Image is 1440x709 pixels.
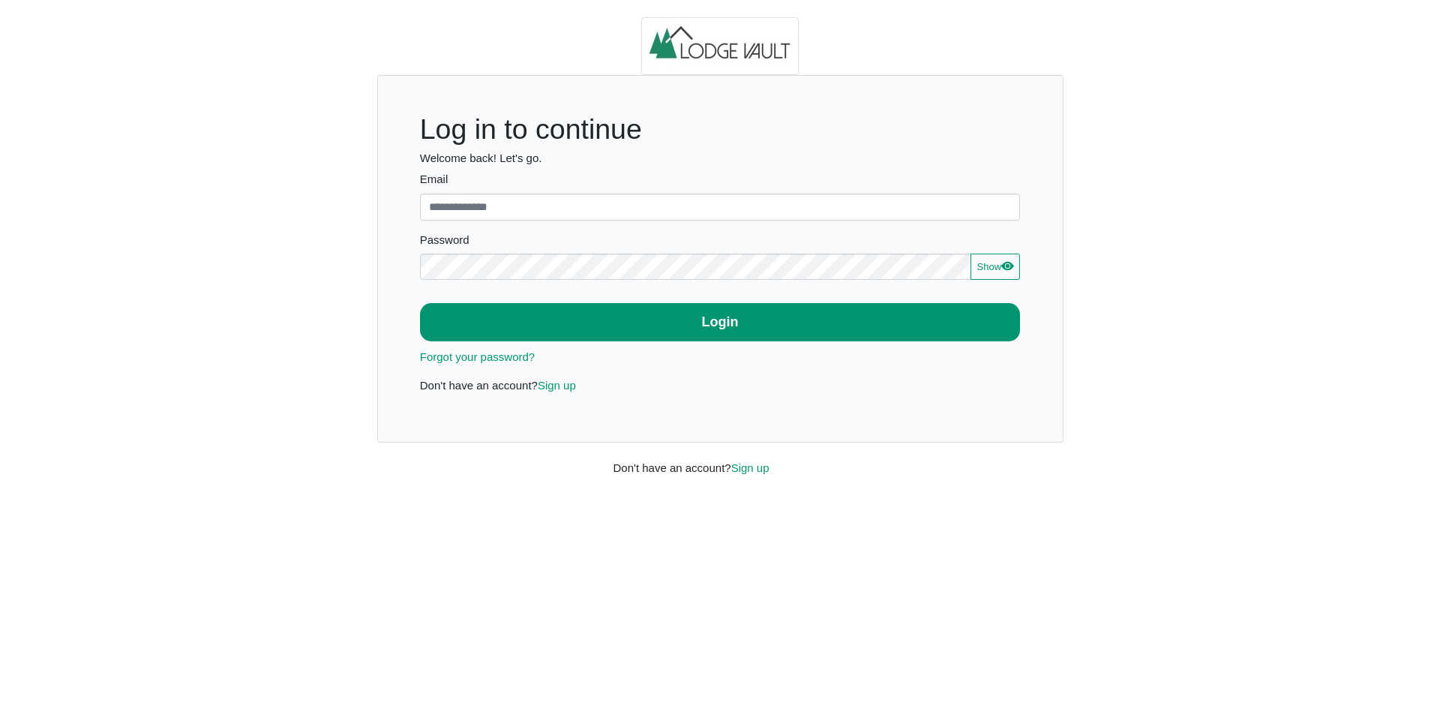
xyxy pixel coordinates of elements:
[420,171,1021,188] label: Email
[420,232,1021,254] legend: Password
[602,443,838,476] div: Don't have an account?
[731,461,769,474] a: Sign up
[641,17,799,76] img: logo.2b93711c.jpg
[420,303,1021,341] button: Login
[1001,260,1013,272] svg: eye fill
[702,314,739,329] b: Login
[420,350,535,363] a: Forgot your password?
[420,377,1021,395] p: Don't have an account?
[420,152,1021,165] h6: Welcome back! Let's go.
[538,379,576,392] a: Sign up
[420,113,1021,146] h1: Log in to continue
[970,254,1020,281] button: Showeye fill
